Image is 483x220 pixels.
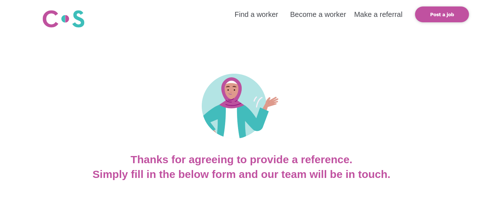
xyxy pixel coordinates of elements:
b: Post a job [430,12,454,17]
b: Simply fill in the below form and our team will be in touch. [92,168,390,180]
b: Thanks for agreeing to provide a reference. [131,153,352,165]
a: Become a worker [290,10,346,18]
a: Post a job [415,6,469,22]
a: Find a worker [234,10,278,18]
a: Make a referral [354,10,403,18]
